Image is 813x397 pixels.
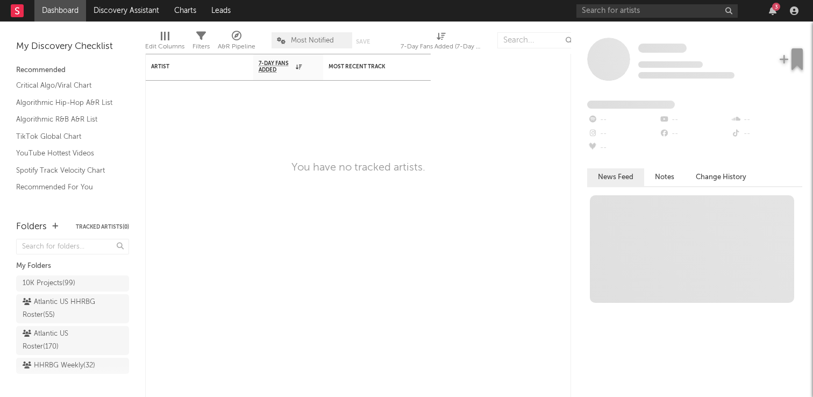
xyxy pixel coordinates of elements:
[587,101,675,109] span: Fans Added by Platform
[145,27,184,58] div: Edit Columns
[16,114,118,125] a: Algorithmic R&B A&R List
[259,60,293,73] span: 7-Day Fans Added
[587,113,659,127] div: --
[218,27,255,58] div: A&R Pipeline
[16,275,129,292] a: 10K Projects(99)
[16,358,129,374] a: HHRBG Weekly(32)
[731,113,802,127] div: --
[291,161,425,174] div: You have no tracked artists.
[23,359,95,372] div: HHRBG Weekly ( 32 )
[192,27,210,58] div: Filters
[401,40,481,53] div: 7-Day Fans Added (7-Day Fans Added)
[497,32,578,48] input: Search...
[685,168,757,186] button: Change History
[291,37,334,44] span: Most Notified
[16,147,118,159] a: YouTube Hottest Videos
[356,39,370,45] button: Save
[145,40,184,53] div: Edit Columns
[587,168,644,186] button: News Feed
[401,27,481,58] div: 7-Day Fans Added (7-Day Fans Added)
[638,44,687,53] span: Some Artist
[76,224,129,230] button: Tracked Artists(0)
[16,165,118,176] a: Spotify Track Velocity Chart
[638,43,687,54] a: Some Artist
[23,328,98,353] div: Atlantic US Roster ( 170 )
[769,6,776,15] button: 3
[192,40,210,53] div: Filters
[659,127,730,141] div: --
[16,239,129,254] input: Search for folders...
[16,326,129,355] a: Atlantic US Roster(170)
[731,127,802,141] div: --
[638,72,734,79] span: 0 fans last week
[151,63,232,70] div: Artist
[638,61,703,68] span: Tracking Since: [DATE]
[644,168,685,186] button: Notes
[329,63,409,70] div: Most Recent Track
[587,127,659,141] div: --
[16,64,129,77] div: Recommended
[16,260,129,273] div: My Folders
[23,296,98,322] div: Atlantic US HHRBG Roster ( 55 )
[587,141,659,155] div: --
[16,131,118,143] a: TikTok Global Chart
[16,181,118,193] a: Recommended For You
[16,40,129,53] div: My Discovery Checklist
[16,80,118,91] a: Critical Algo/Viral Chart
[576,4,738,18] input: Search for artists
[659,113,730,127] div: --
[23,277,75,290] div: 10K Projects ( 99 )
[16,97,118,109] a: Algorithmic Hip-Hop A&R List
[772,3,780,11] div: 3
[218,40,255,53] div: A&R Pipeline
[16,221,47,233] div: Folders
[16,294,129,323] a: Atlantic US HHRBG Roster(55)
